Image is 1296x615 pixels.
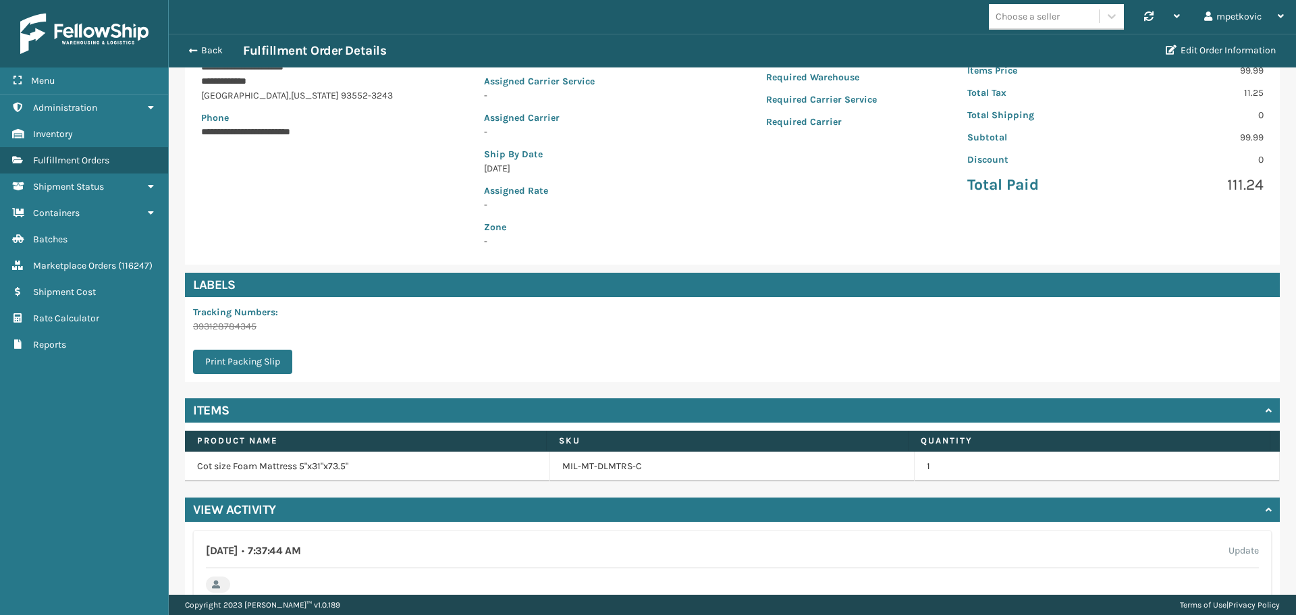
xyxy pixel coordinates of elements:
[559,435,896,447] label: SKU
[193,319,300,333] p: 393128784345
[341,90,393,101] span: 93552-3243
[242,545,244,557] span: •
[33,313,99,324] span: Rate Calculator
[1124,108,1264,122] p: 0
[484,125,676,139] p: -
[291,90,339,101] span: [US_STATE]
[484,74,676,88] p: Assigned Carrier Service
[33,102,97,113] span: Administration
[766,92,877,107] p: Required Carrier Service
[33,155,109,166] span: Fulfillment Orders
[484,198,676,212] p: -
[201,90,289,101] span: [GEOGRAPHIC_DATA]
[185,595,340,615] p: Copyright 2023 [PERSON_NAME]™ v 1.0.189
[181,45,243,57] button: Back
[185,452,550,481] td: Cot size Foam Mattress 5"x31"x73.5"
[243,43,386,59] h3: Fulfillment Order Details
[1180,600,1226,610] a: Terms of Use
[967,108,1107,122] p: Total Shipping
[1124,86,1264,100] p: 11.25
[915,452,1280,481] td: 1
[484,161,676,176] p: [DATE]
[766,115,877,129] p: Required Carrier
[33,339,66,350] span: Reports
[33,286,96,298] span: Shipment Cost
[484,220,676,234] p: Zone
[33,260,116,271] span: Marketplace Orders
[193,306,278,318] span: Tracking Numbers :
[967,153,1107,167] p: Discount
[201,111,394,125] p: Phone
[1180,595,1280,615] div: |
[31,75,55,86] span: Menu
[193,402,230,419] h4: Items
[1124,63,1264,78] p: 99.99
[484,220,676,247] span: -
[484,111,676,125] p: Assigned Carrier
[967,86,1107,100] p: Total Tax
[484,88,676,103] p: -
[1166,45,1177,55] i: Edit
[1124,130,1264,144] p: 99.99
[193,350,292,374] button: Print Packing Slip
[33,234,67,245] span: Batches
[484,147,676,161] p: Ship By Date
[562,460,642,473] a: MIL-MT-DLMTRS-C
[996,9,1060,24] div: Choose a seller
[185,273,1280,297] h4: Labels
[1158,37,1284,64] button: Edit Order Information
[206,543,300,559] h4: [DATE] 7:37:44 AM
[33,128,73,140] span: Inventory
[20,14,148,54] img: logo
[921,435,1258,447] label: Quantity
[118,260,153,271] span: ( 116247 )
[197,435,534,447] label: Product Name
[33,181,104,192] span: Shipment Status
[1124,153,1264,167] p: 0
[193,502,276,518] h4: View Activity
[967,175,1107,195] p: Total Paid
[766,70,877,84] p: Required Warehouse
[967,63,1107,78] p: Items Price
[33,207,80,219] span: Containers
[967,130,1107,144] p: Subtotal
[1228,543,1259,559] label: Update
[289,90,291,101] span: ,
[484,184,676,198] p: Assigned Rate
[1124,175,1264,195] p: 111.24
[1228,600,1280,610] a: Privacy Policy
